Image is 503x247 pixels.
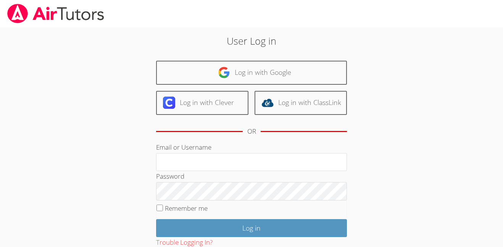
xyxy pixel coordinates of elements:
[156,219,347,237] input: Log in
[165,204,208,213] label: Remember me
[163,97,175,109] img: clever-logo-6eab21bc6e7a338710f1a6ff85c0baf02591cd810cc4098c63d3a4b26e2feb20.svg
[6,4,105,23] img: airtutors_banner-c4298cdbf04f3fff15de1276eac7730deb9818008684d7c2e4769d2f7ddbe033.png
[156,172,184,181] label: Password
[156,91,248,115] a: Log in with Clever
[156,143,211,152] label: Email or Username
[261,97,274,109] img: classlink-logo-d6bb404cc1216ec64c9a2012d9dc4662098be43eaf13dc465df04b49fa7ab582.svg
[247,126,256,137] div: OR
[218,66,230,79] img: google-logo-50288ca7cdecda66e5e0955fdab243c47b7ad437acaf1139b6f446037453330a.svg
[156,61,347,85] a: Log in with Google
[116,34,387,48] h2: User Log in
[255,91,347,115] a: Log in with ClassLink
